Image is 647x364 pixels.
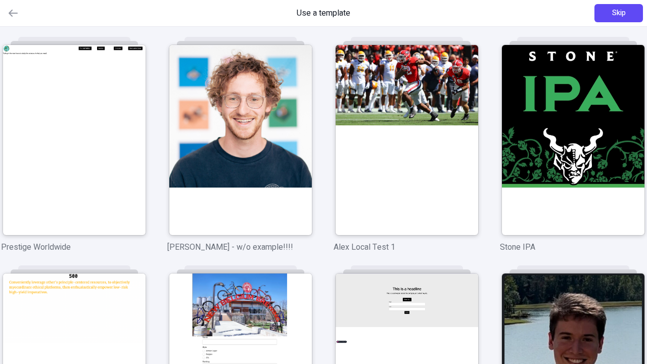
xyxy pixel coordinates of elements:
p: [PERSON_NAME] - w/o example!!!! [167,241,313,253]
p: Prestige Worldwide [1,241,147,253]
p: Alex Local Test 1 [334,241,480,253]
button: Skip [594,4,643,22]
span: Skip [612,8,626,19]
span: Use a template [297,7,350,19]
p: Stone IPA [500,241,646,253]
